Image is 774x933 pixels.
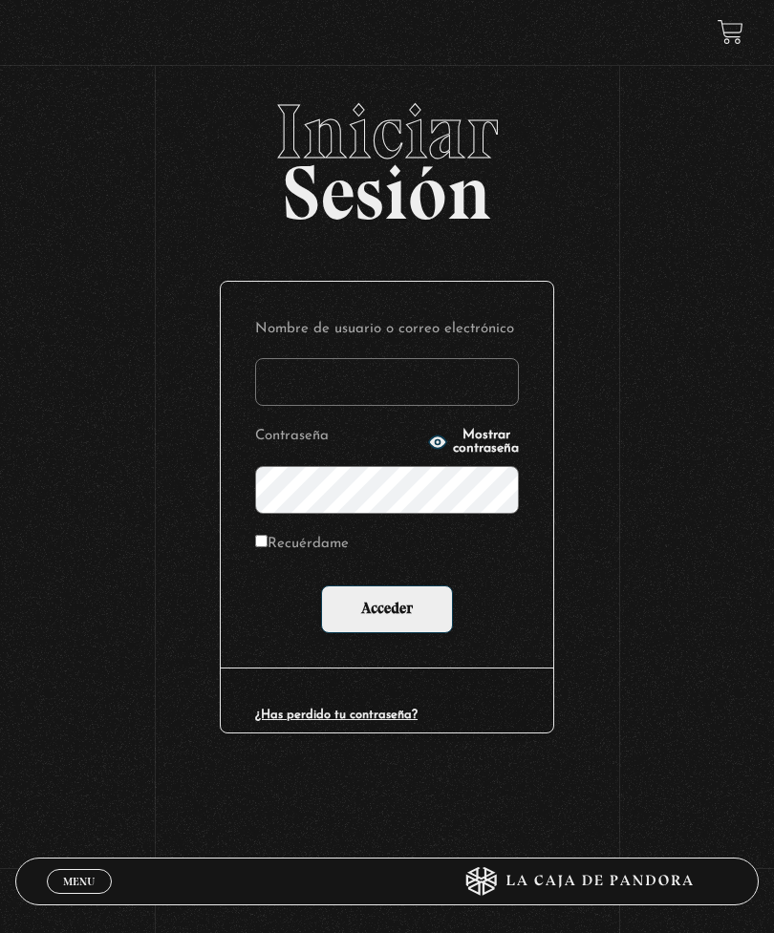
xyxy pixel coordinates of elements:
[255,316,519,344] label: Nombre de usuario o correo electrónico
[15,94,759,216] h2: Sesión
[255,709,418,721] a: ¿Has perdido tu contraseña?
[15,94,759,170] span: Iniciar
[255,535,268,547] input: Recuérdame
[63,876,95,887] span: Menu
[255,531,349,559] label: Recuérdame
[321,585,453,633] input: Acceder
[718,19,743,45] a: View your shopping cart
[255,423,422,451] label: Contraseña
[453,429,519,456] span: Mostrar contraseña
[56,892,101,905] span: Cerrar
[428,429,519,456] button: Mostrar contraseña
